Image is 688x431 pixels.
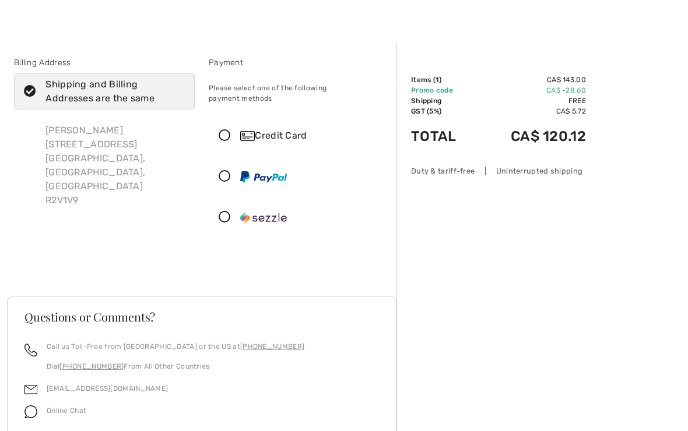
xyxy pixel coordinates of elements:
[47,407,86,415] span: Online Chat
[24,405,37,418] img: chat
[47,361,304,372] p: Dial From All Other Countries
[411,75,477,85] td: Items ( )
[411,85,477,96] td: Promo code
[477,116,586,156] td: CA$ 120.12
[209,56,389,69] div: Payment
[240,129,381,143] div: Credit Card
[47,341,304,352] p: Call us Toll-Free from [GEOGRAPHIC_DATA] or the US at
[14,56,195,69] div: Billing Address
[477,106,586,116] td: CA$ 5.72
[24,311,379,323] h3: Questions or Comments?
[411,165,586,176] div: Duty & tariff-free | Uninterrupted shipping
[411,106,477,116] td: GST (5%)
[477,85,586,96] td: CA$ -28.60
[24,344,37,356] img: call
[411,96,477,106] td: Shipping
[477,96,586,106] td: Free
[59,362,124,370] a: [PHONE_NUMBER]
[209,73,389,113] div: Please select one of the following payment methods
[24,383,37,396] img: email
[411,116,477,156] td: Total
[240,131,255,141] img: Credit Card
[45,77,177,105] div: Shipping and Billing Addresses are the same
[47,384,168,393] a: [EMAIL_ADDRESS][DOMAIN_NAME]
[436,76,439,84] span: 1
[240,212,287,224] img: Sezzle
[36,114,195,217] div: [PERSON_NAME] [STREET_ADDRESS] [GEOGRAPHIC_DATA], [GEOGRAPHIC_DATA], [GEOGRAPHIC_DATA] R2V1V9
[240,171,287,182] img: PayPal
[477,75,586,85] td: CA$ 143.00
[240,342,304,351] a: [PHONE_NUMBER]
